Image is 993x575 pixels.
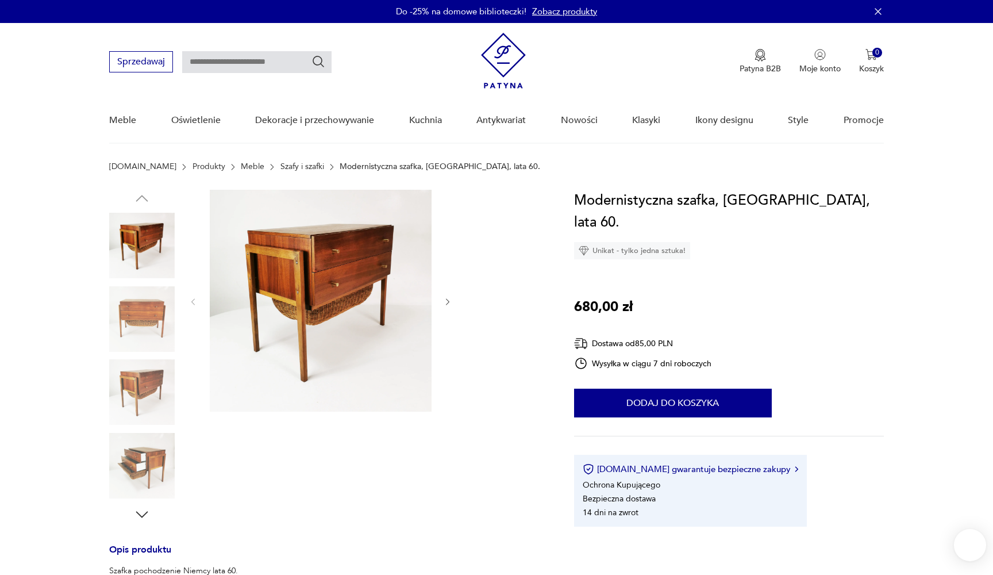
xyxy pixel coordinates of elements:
[740,63,781,74] p: Patyna B2B
[409,98,442,143] a: Kuchnia
[865,49,877,60] img: Ikona koszyka
[755,49,766,62] img: Ikona medalu
[109,213,175,278] img: Zdjęcie produktu Modernistyczna szafka, Niemcy, lata 60.
[311,55,325,68] button: Szukaj
[241,162,264,171] a: Meble
[193,162,225,171] a: Produkty
[583,463,798,475] button: [DOMAIN_NAME] gwarantuje bezpieczne zakupy
[814,49,826,60] img: Ikonka użytkownika
[844,98,884,143] a: Promocje
[574,190,884,233] h1: Modernistyczna szafka, [GEOGRAPHIC_DATA], lata 60.
[583,507,638,518] li: 14 dni na zwrot
[109,359,175,425] img: Zdjęcie produktu Modernistyczna szafka, Niemcy, lata 60.
[954,529,986,561] iframe: Smartsupp widget button
[109,59,173,67] a: Sprzedawaj
[574,336,588,351] img: Ikona dostawy
[109,546,546,565] h3: Opis produktu
[579,246,589,256] img: Ikona diamentu
[210,190,432,412] img: Zdjęcie produktu Modernistyczna szafka, Niemcy, lata 60.
[340,162,540,171] p: Modernistyczna szafka, [GEOGRAPHIC_DATA], lata 60.
[481,33,526,89] img: Patyna - sklep z meblami i dekoracjami vintage
[476,98,526,143] a: Antykwariat
[795,466,798,472] img: Ikona strzałki w prawo
[859,49,884,74] button: 0Koszyk
[799,49,841,74] a: Ikonka użytkownikaMoje konto
[171,98,221,143] a: Oświetlenie
[583,493,656,504] li: Bezpieczna dostawa
[574,242,690,259] div: Unikat - tylko jedna sztuka!
[574,296,633,318] p: 680,00 zł
[695,98,753,143] a: Ikony designu
[859,63,884,74] p: Koszyk
[799,63,841,74] p: Moje konto
[574,336,712,351] div: Dostawa od 85,00 PLN
[396,6,526,17] p: Do -25% na domowe biblioteczki!
[740,49,781,74] button: Patyna B2B
[255,98,374,143] a: Dekoracje i przechowywanie
[740,49,781,74] a: Ikona medaluPatyna B2B
[872,48,882,57] div: 0
[109,162,176,171] a: [DOMAIN_NAME]
[561,98,598,143] a: Nowości
[788,98,809,143] a: Style
[574,356,712,370] div: Wysyłka w ciągu 7 dni roboczych
[583,463,594,475] img: Ikona certyfikatu
[574,389,772,417] button: Dodaj do koszyka
[532,6,597,17] a: Zobacz produkty
[109,286,175,352] img: Zdjęcie produktu Modernistyczna szafka, Niemcy, lata 60.
[280,162,324,171] a: Szafy i szafki
[109,98,136,143] a: Meble
[109,51,173,72] button: Sprzedawaj
[632,98,660,143] a: Klasyki
[799,49,841,74] button: Moje konto
[109,433,175,499] img: Zdjęcie produktu Modernistyczna szafka, Niemcy, lata 60.
[583,480,660,490] li: Ochrona Kupującego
